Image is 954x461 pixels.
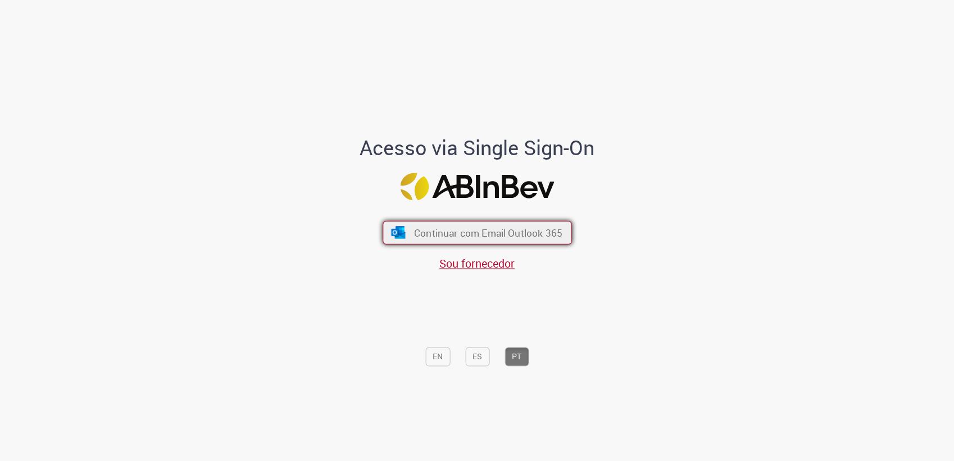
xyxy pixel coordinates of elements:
h1: Acesso via Single Sign-On [321,137,633,160]
button: ES [465,347,489,367]
button: EN [425,347,450,367]
img: ícone Azure/Microsoft 360 [390,227,406,239]
button: PT [505,347,529,367]
span: Continuar com Email Outlook 365 [414,226,562,239]
a: Sou fornecedor [439,256,515,272]
img: Logo ABInBev [400,173,554,200]
button: ícone Azure/Microsoft 360 Continuar com Email Outlook 365 [383,221,572,245]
